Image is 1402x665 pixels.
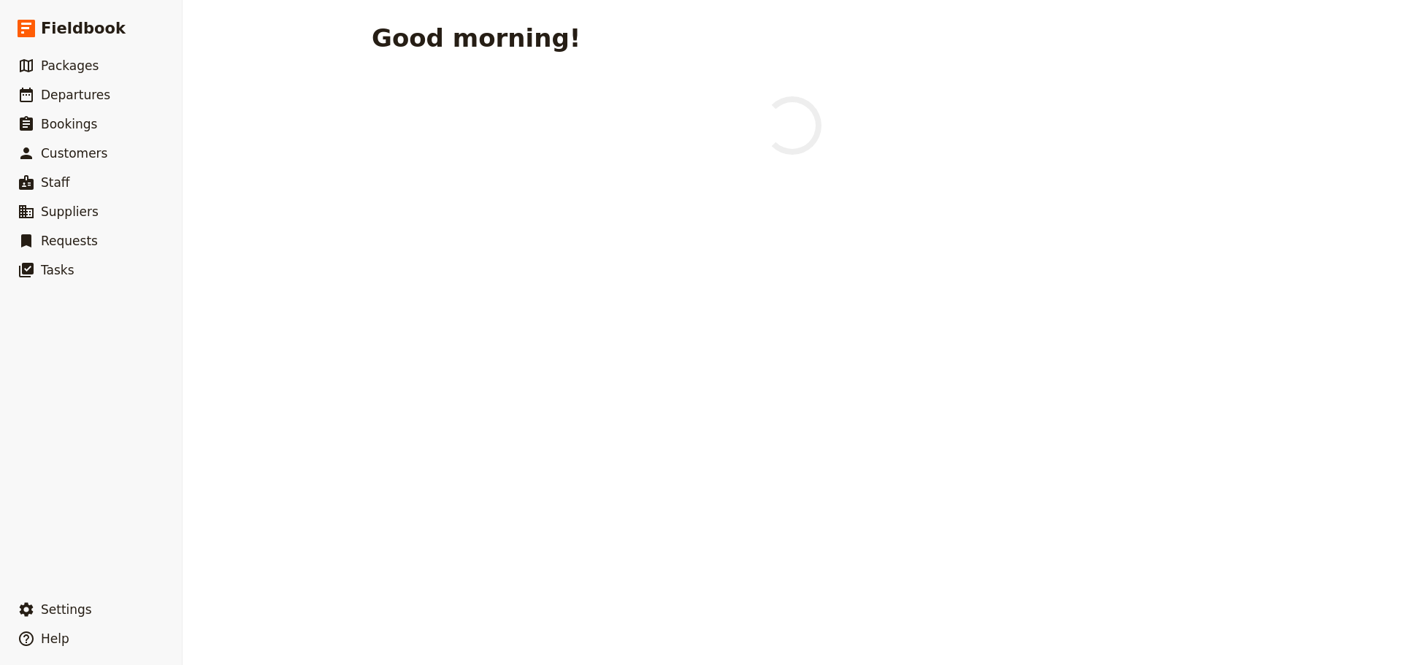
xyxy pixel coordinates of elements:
span: Requests [41,234,98,248]
span: Bookings [41,117,97,131]
h1: Good morning! [372,23,581,53]
span: Tasks [41,263,74,277]
span: Suppliers [41,204,99,219]
span: Help [41,631,69,646]
span: Fieldbook [41,18,126,39]
span: Departures [41,88,110,102]
span: Staff [41,175,70,190]
span: Customers [41,146,107,161]
span: Packages [41,58,99,73]
span: Settings [41,602,92,617]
